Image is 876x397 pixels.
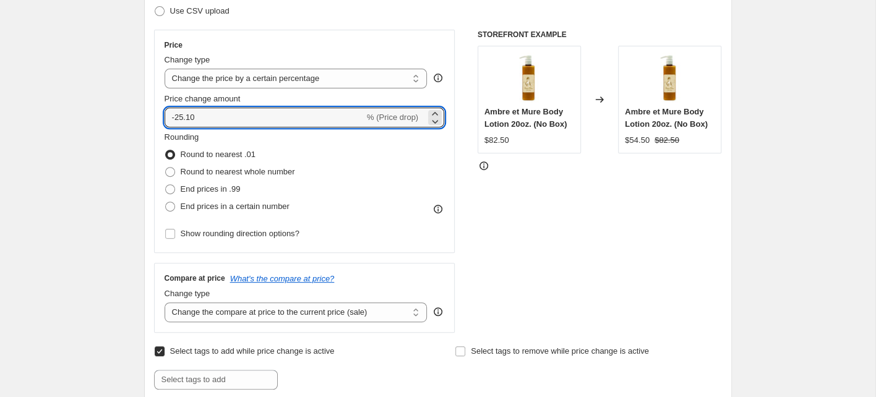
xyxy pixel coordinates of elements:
h3: Compare at price [165,273,225,283]
strike: $82.50 [655,134,679,147]
span: End prices in a certain number [181,202,290,211]
span: Select tags to add while price change is active [170,346,335,356]
span: Round to nearest .01 [181,150,255,159]
img: ambre-3_80x.jpg [645,53,695,102]
h3: Price [165,40,182,50]
div: $82.50 [484,134,509,147]
span: Ambre et Mure Body Lotion 20oz. (No Box) [625,107,708,129]
span: End prices in .99 [181,184,241,194]
button: What's the compare at price? [230,274,335,283]
div: help [432,305,444,318]
span: Change type [165,289,210,298]
h6: STOREFRONT EXAMPLE [478,30,722,40]
span: Change type [165,55,210,64]
span: Select tags to remove while price change is active [471,346,649,356]
div: help [432,72,444,84]
span: Round to nearest whole number [181,167,295,176]
input: -15 [165,108,364,127]
img: ambre-3_80x.jpg [504,53,554,102]
span: Use CSV upload [170,6,230,15]
span: Rounding [165,132,199,142]
div: $54.50 [625,134,650,147]
span: Show rounding direction options? [181,229,299,238]
span: Ambre et Mure Body Lotion 20oz. (No Box) [484,107,567,129]
span: Price change amount [165,94,241,103]
input: Select tags to add [154,370,278,390]
span: % (Price drop) [367,113,418,122]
